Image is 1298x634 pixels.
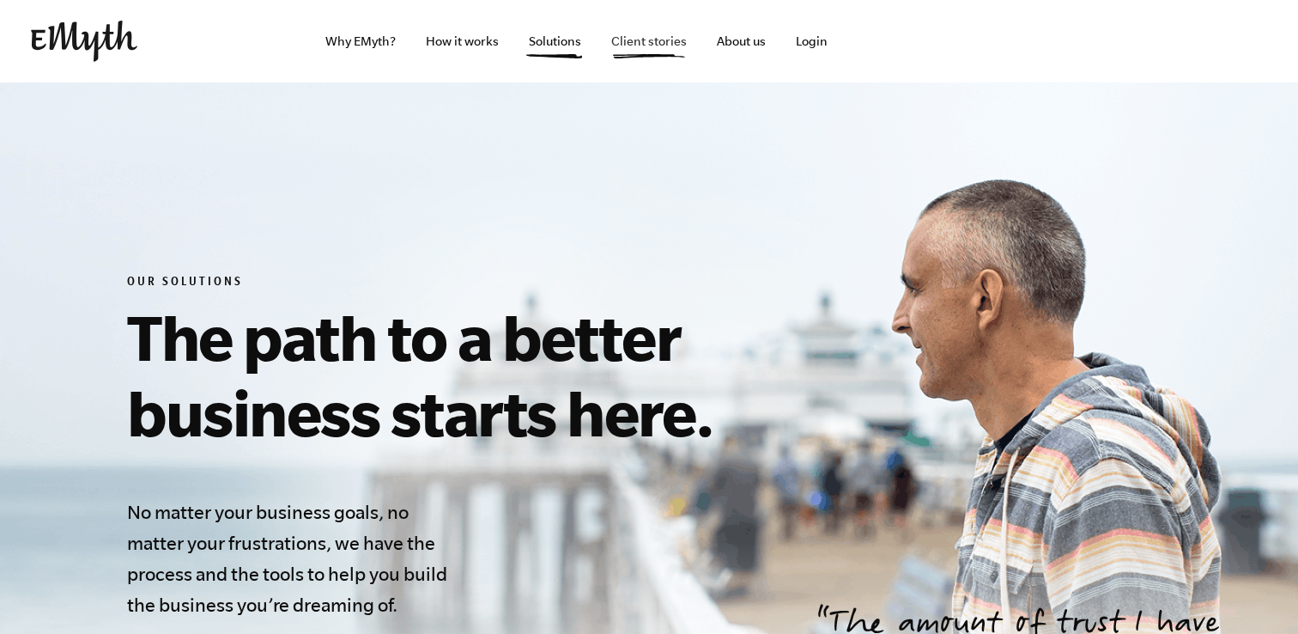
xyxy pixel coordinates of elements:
[127,299,910,450] h1: The path to a better business starts here.
[1212,552,1298,634] iframe: Chat Widget
[1087,22,1267,60] iframe: Embedded CTA
[31,21,137,62] img: EMyth
[127,275,910,292] h6: Our Solutions
[898,22,1078,60] iframe: Embedded CTA
[127,497,457,620] h4: No matter your business goals, no matter your frustrations, we have the process and the tools to ...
